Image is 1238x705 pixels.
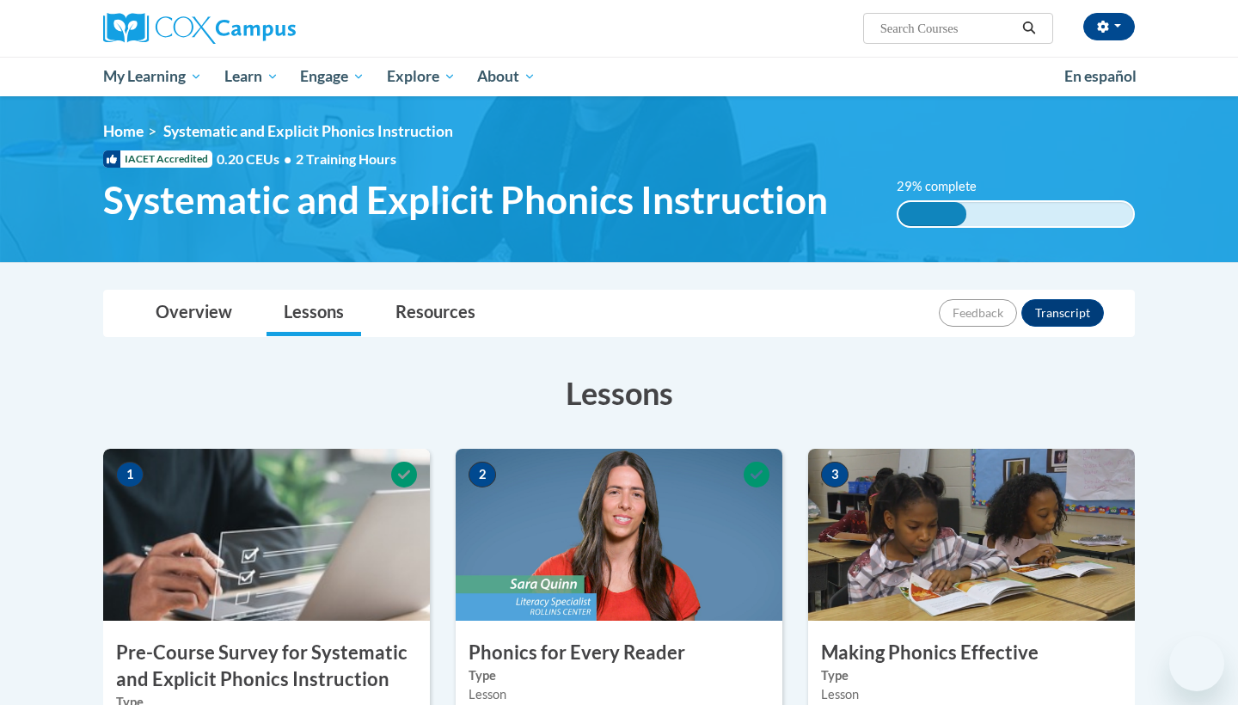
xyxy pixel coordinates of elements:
[284,150,291,167] span: •
[300,66,365,87] span: Engage
[808,449,1135,621] img: Course Image
[103,13,296,44] img: Cox Campus
[103,122,144,140] a: Home
[469,666,769,685] label: Type
[467,57,548,96] a: About
[77,57,1161,96] div: Main menu
[387,66,456,87] span: Explore
[267,291,361,336] a: Lessons
[103,371,1135,414] h3: Lessons
[376,57,467,96] a: Explore
[163,122,453,140] span: Systematic and Explicit Phonics Instruction
[469,462,496,487] span: 2
[213,57,290,96] a: Learn
[469,685,769,704] div: Lesson
[103,177,828,223] span: Systematic and Explicit Phonics Instruction
[456,449,782,621] img: Course Image
[808,640,1135,666] h3: Making Phonics Effective
[879,18,1016,39] input: Search Courses
[116,462,144,487] span: 1
[92,57,213,96] a: My Learning
[378,291,493,336] a: Resources
[897,177,996,196] label: 29% complete
[821,666,1122,685] label: Type
[1021,299,1104,327] button: Transcript
[1016,18,1042,39] button: Search
[1083,13,1135,40] button: Account Settings
[821,685,1122,704] div: Lesson
[138,291,249,336] a: Overview
[1053,58,1148,95] a: En español
[289,57,376,96] a: Engage
[224,66,279,87] span: Learn
[103,66,202,87] span: My Learning
[217,150,296,169] span: 0.20 CEUs
[898,202,966,226] div: 29% complete
[296,150,396,167] span: 2 Training Hours
[456,640,782,666] h3: Phonics for Every Reader
[821,462,849,487] span: 3
[1169,636,1224,691] iframe: Button to launch messaging window
[103,640,430,693] h3: Pre-Course Survey for Systematic and Explicit Phonics Instruction
[103,449,430,621] img: Course Image
[103,150,212,168] span: IACET Accredited
[103,13,430,44] a: Cox Campus
[1064,67,1137,85] span: En español
[939,299,1017,327] button: Feedback
[477,66,536,87] span: About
